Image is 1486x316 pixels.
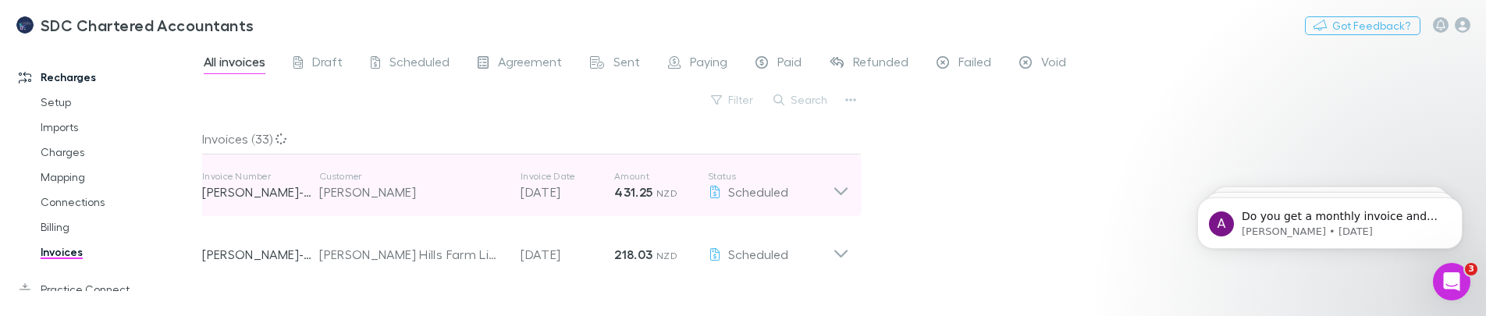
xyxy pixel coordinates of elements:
[319,183,505,201] div: [PERSON_NAME]
[703,91,763,109] button: Filter
[25,190,211,215] a: Connections
[3,65,211,90] a: Recharges
[25,140,211,165] a: Charges
[389,54,450,74] span: Scheduled
[1433,263,1470,300] iframe: Intercom live chat
[202,183,319,201] p: [PERSON_NAME]-0012
[202,170,319,183] p: Invoice Number
[16,16,34,34] img: SDC Chartered Accountants's Logo
[958,54,991,74] span: Failed
[614,170,708,183] p: Amount
[853,54,908,74] span: Refunded
[656,250,677,261] span: NZD
[728,247,788,261] span: Scheduled
[1174,165,1486,274] iframe: Intercom notifications message
[521,245,614,264] p: [DATE]
[656,187,677,199] span: NZD
[521,170,614,183] p: Invoice Date
[319,170,505,183] p: Customer
[25,240,211,265] a: Invoices
[613,54,640,74] span: Sent
[498,54,562,74] span: Agreement
[25,115,211,140] a: Imports
[1465,263,1477,275] span: 3
[3,277,211,302] a: Practice Connect
[25,165,211,190] a: Mapping
[521,183,614,201] p: [DATE]
[614,247,652,262] strong: 218.03
[766,91,837,109] button: Search
[777,54,802,74] span: Paid
[41,16,254,34] h3: SDC Chartered Accountants
[190,154,862,217] div: Invoice Number[PERSON_NAME]-0012Customer[PERSON_NAME]Invoice Date[DATE]Amount431.25 NZDStatusSche...
[1305,16,1420,35] button: Got Feedback?
[312,54,343,74] span: Draft
[25,215,211,240] a: Billing
[204,54,265,74] span: All invoices
[708,170,833,183] p: Status
[202,245,319,264] p: [PERSON_NAME]-0029
[690,54,727,74] span: Paying
[190,217,862,279] div: [PERSON_NAME]-0029[PERSON_NAME] Hills Farm Limited[DATE]218.03 NZDScheduled
[728,184,788,199] span: Scheduled
[25,90,211,115] a: Setup
[319,245,505,264] div: [PERSON_NAME] Hills Farm Limited
[614,184,652,200] strong: 431.25
[6,6,264,44] a: SDC Chartered Accountants
[1041,54,1066,74] span: Void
